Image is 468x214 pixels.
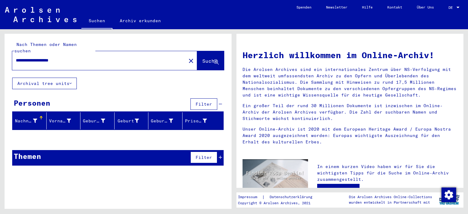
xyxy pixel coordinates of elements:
[317,184,360,196] a: Video ansehen
[238,200,320,206] p: Copyright © Arolsen Archives, 2021
[148,112,183,129] mat-header-cell: Geburtsdatum
[196,155,212,160] span: Filter
[441,188,456,202] img: Zustimmung ändern
[187,57,195,65] mat-icon: close
[5,7,76,22] img: Arolsen_neg.svg
[243,66,457,98] p: Die Arolsen Archives sind ein internationales Zentrum über NS-Verfolgung mit dem weltweit umfasse...
[243,49,457,61] h1: Herzlich willkommen im Online-Archiv!
[185,54,197,67] button: Clear
[238,194,262,200] a: Impressum
[12,112,47,129] mat-header-cell: Nachname
[349,200,432,205] p: wurden entwickelt in Partnerschaft mit
[183,112,224,129] mat-header-cell: Prisoner #
[83,118,105,124] div: Geburtsname
[197,51,224,70] button: Suche
[265,194,320,200] a: Datenschutzerklärung
[15,116,46,126] div: Nachname
[438,192,461,207] img: yv_logo.png
[317,163,457,183] p: In einem kurzen Video haben wir für Sie die wichtigsten Tipps für die Suche im Online-Archiv zusa...
[190,152,217,163] button: Filter
[243,103,457,122] p: Ein großer Teil der rund 30 Millionen Dokumente ist inzwischen im Online-Archiv der Arolsen Archi...
[202,58,218,64] span: Suche
[185,116,216,126] div: Prisoner #
[49,116,80,126] div: Vorname
[15,118,37,124] div: Nachname
[151,116,182,126] div: Geburtsdatum
[151,118,173,124] div: Geburtsdatum
[49,118,71,124] div: Vorname
[448,5,455,10] span: DE
[117,116,148,126] div: Geburt‏
[243,126,457,145] p: Unser Online-Archiv ist 2020 mit dem European Heritage Award / Europa Nostra Award 2020 ausgezeic...
[14,97,50,108] div: Personen
[14,151,41,162] div: Themen
[112,13,168,28] a: Archiv erkunden
[190,98,217,110] button: Filter
[80,112,115,129] mat-header-cell: Geburtsname
[14,42,77,54] mat-label: Nach Themen oder Namen suchen
[185,118,207,124] div: Prisoner #
[243,159,308,195] img: video.jpg
[238,194,320,200] div: |
[115,112,149,129] mat-header-cell: Geburt‏
[117,118,139,124] div: Geburt‏
[12,78,77,89] button: Archival tree units
[83,116,114,126] div: Geburtsname
[81,13,112,29] a: Suchen
[196,101,212,107] span: Filter
[47,112,81,129] mat-header-cell: Vorname
[349,194,432,200] p: Die Arolsen Archives Online-Collections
